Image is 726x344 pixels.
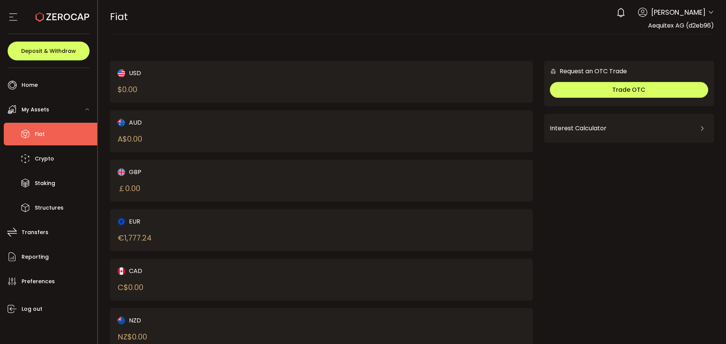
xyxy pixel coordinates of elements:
[35,178,55,189] span: Staking
[118,232,152,244] div: € 1,777.24
[638,262,726,344] iframe: Chat Widget
[118,183,140,194] div: ￡ 0.00
[544,66,627,76] div: Request an OTC Trade
[22,80,38,91] span: Home
[118,282,143,293] div: C$ 0.00
[118,69,125,77] img: usd_portfolio.svg
[8,42,90,60] button: Deposit & Withdraw
[648,21,714,30] span: Aequitex AG (d2eb96)
[118,167,301,177] div: GBP
[22,104,49,115] span: My Assets
[651,7,706,17] span: [PERSON_NAME]
[118,84,137,95] div: $ 0.00
[118,168,125,176] img: gbp_portfolio.svg
[550,82,708,98] button: Trade OTC
[118,317,125,324] img: nzd_portfolio.svg
[118,331,147,342] div: NZ$ 0.00
[35,202,64,213] span: Structures
[118,267,125,275] img: cad_portfolio.svg
[118,68,301,78] div: USD
[22,227,48,238] span: Transfers
[35,129,45,140] span: Fiat
[21,48,76,54] span: Deposit & Withdraw
[110,10,128,23] span: Fiat
[118,217,301,226] div: EUR
[612,85,645,94] span: Trade OTC
[118,218,125,225] img: eur_portfolio.svg
[22,276,55,287] span: Preferences
[118,266,301,276] div: CAD
[22,251,49,262] span: Reporting
[35,153,54,164] span: Crypto
[118,118,301,127] div: AUD
[550,68,557,75] img: 6nGpN7MZ9FLuBP83NiajKbTRY4UzlzQtBKtCrLLspmCkSvCZHBKvY3NxgQaT5JnOQREvtQ257bXeeSTueZfAPizblJ+Fe8JwA...
[118,119,125,126] img: aud_portfolio.svg
[118,133,142,145] div: A$ 0.00
[638,262,726,344] div: Chat-Widget
[118,316,301,325] div: NZD
[22,304,42,315] span: Log out
[550,119,708,137] div: Interest Calculator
